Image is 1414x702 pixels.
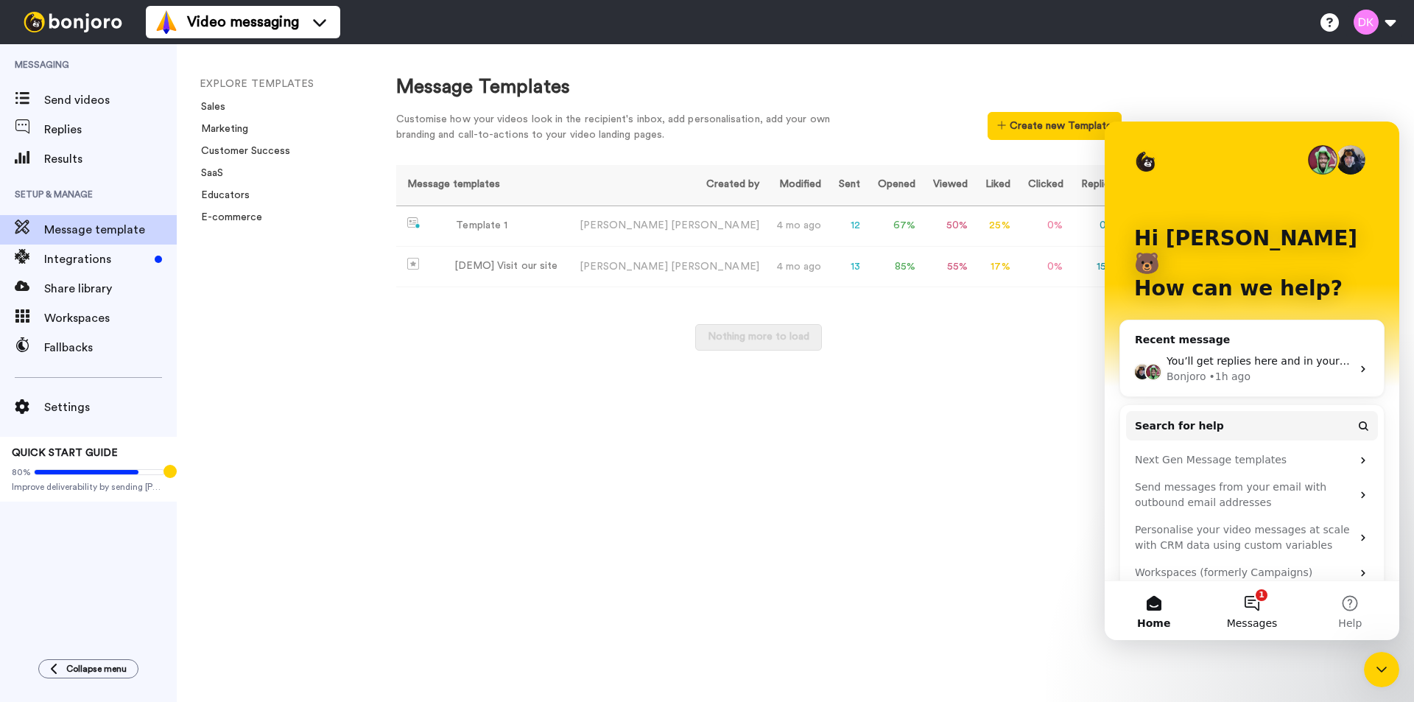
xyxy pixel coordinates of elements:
span: Help [233,496,257,507]
button: Nothing more to load [695,324,822,351]
th: Clicked [1016,165,1069,206]
span: Home [32,496,66,507]
a: Educators [192,190,250,200]
button: Collapse menu [38,659,138,678]
span: Send videos [44,91,177,109]
button: Messages [98,460,196,519]
th: Sent [827,165,866,206]
div: Message Templates [396,74,1122,101]
img: nextgen-template.svg [407,217,421,229]
div: Tooltip anchor [163,465,177,478]
span: Results [44,150,177,168]
span: Integrations [44,250,149,268]
a: E-commerce [192,212,262,222]
img: demo-template.svg [407,258,419,270]
div: Customise how your videos look in the recipient's inbox, add personalisation, add your own brandi... [396,112,853,143]
button: Search for help [21,289,273,319]
span: Replies [44,121,177,138]
div: Personalise your video messages at scale with CRM data using custom variables [21,395,273,438]
td: 4 mo ago [765,247,828,287]
div: • 1h ago [105,248,147,263]
div: Workspaces (formerly Campaigns) [21,438,273,465]
div: [DEMO] Visit our site [454,259,558,274]
span: Settings [44,399,177,416]
th: Opened [866,165,921,206]
div: Workspaces (formerly Campaigns) [30,443,247,459]
div: Next Gen Message templates [21,325,273,352]
img: vm-color.svg [155,10,178,34]
span: 80% [12,466,31,478]
a: Customer Success [192,146,290,156]
span: Messages [122,496,173,507]
span: Collapse menu [66,663,127,675]
td: 67 % [866,206,921,247]
td: 15 % [1069,247,1122,287]
td: 0 % [1016,247,1069,287]
span: [PERSON_NAME] [671,262,759,272]
li: EXPLORE TEMPLATES [200,77,398,92]
a: SaaS [192,168,223,178]
td: 4 mo ago [765,206,828,247]
div: Send messages from your email with outbound email addresses [30,358,247,389]
span: Improve deliverability by sending [PERSON_NAME]’s from your own email [12,481,165,493]
div: Personalise your video messages at scale with CRM data using custom variables [30,401,247,432]
td: 0 % [1016,206,1069,247]
span: Fallbacks [44,339,177,357]
button: Help [197,460,295,519]
td: 25 % [974,206,1016,247]
div: Send messages from your email with outbound email addresses [21,352,273,395]
div: Next Gen Message templates [30,331,247,346]
td: 13 [827,247,866,287]
td: 17 % [974,247,1016,287]
span: Search for help [30,297,119,312]
span: Workspaces [44,309,177,327]
a: Marketing [192,124,248,134]
td: 55 % [921,247,974,287]
button: Create new Template [988,112,1121,140]
td: 50 % [921,206,974,247]
th: Message templates [396,165,566,206]
span: Share library [44,280,177,298]
th: Liked [974,165,1016,206]
td: 12 [827,206,866,247]
iframe: Intercom live chat [1364,652,1399,687]
td: 85 % [866,247,921,287]
th: Modified [765,165,828,206]
th: Viewed [921,165,974,206]
div: Bonjoro [62,248,102,263]
td: 0 % [1069,206,1122,247]
td: [PERSON_NAME] [566,206,765,247]
div: Template 1 [456,218,507,234]
th: Created by [566,165,765,206]
a: Sales [192,102,225,112]
span: You’ll get replies here and in your email: ✉️ [EMAIL_ADDRESS][DOMAIN_NAME] Our usual reply time 🕒... [62,234,658,245]
img: bj-logo-header-white.svg [18,12,128,32]
span: QUICK START GUIDE [12,448,118,458]
span: Video messaging [187,12,299,32]
iframe: Intercom live chat [1105,122,1399,640]
span: Message template [44,221,177,239]
td: [PERSON_NAME] [566,247,765,287]
span: [PERSON_NAME] [671,220,759,231]
th: Replied [1069,165,1122,206]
